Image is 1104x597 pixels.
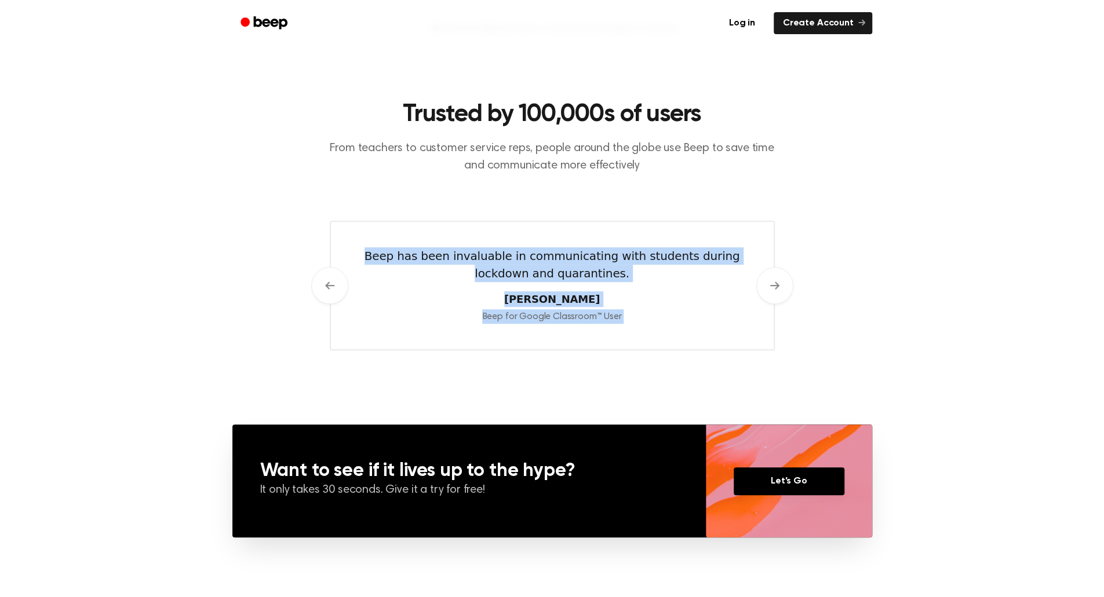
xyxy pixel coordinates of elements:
[717,10,767,36] a: Log in
[330,140,775,174] p: From teachers to customer service reps, people around the globe use Beep to save time and communi...
[343,247,762,282] blockquote: Beep has been invaluable in communicating with students during lockdown and quarantines.
[482,312,621,321] span: Beep for Google Classroom™ User
[232,12,298,35] a: Beep
[330,100,775,130] h2: Trusted by 100,000s of users
[343,291,762,307] cite: [PERSON_NAME]
[774,12,872,34] a: Create Account
[260,482,678,499] p: It only takes 30 seconds. Give it a try for free!
[260,462,678,480] h3: Want to see if it lives up to the hype?
[734,467,844,495] a: Let’s Go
